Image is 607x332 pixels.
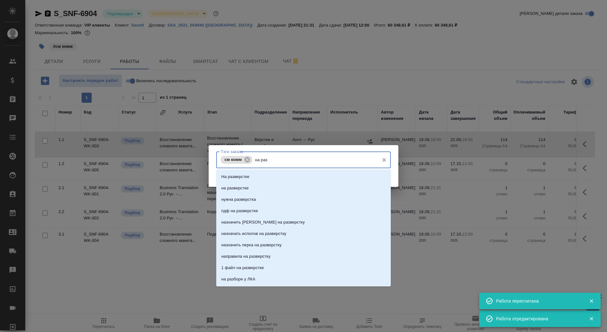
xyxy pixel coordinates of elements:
div: Работа отредактирована [496,316,579,322]
div: Работа пересчитана [496,298,579,304]
div: см комм [221,156,252,164]
span: см комм [221,157,246,162]
p: На разверстке [221,174,249,180]
p: пдф на разверстке [221,208,258,214]
button: Очистить [380,156,389,164]
p: 1 файл на разверстке [221,265,264,271]
button: Закрыть [585,316,598,322]
p: направила на разверстку [221,253,271,260]
p: назначить перка на разверстку [221,242,282,248]
p: на разборе у ЛКА [221,276,255,282]
button: Закрыть [585,298,598,304]
p: нужна разверстка [221,196,256,203]
p: на разверстке [221,185,249,191]
p: назначать исполов на разверстку [221,231,286,237]
p: назначить [PERSON_NAME] на разверстку [221,219,305,225]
